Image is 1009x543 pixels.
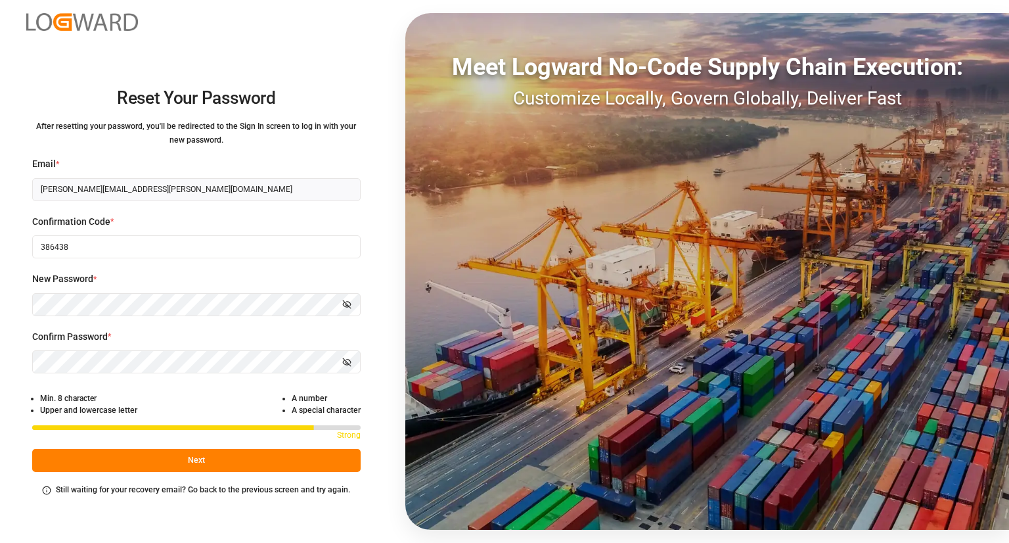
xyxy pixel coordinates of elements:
[32,330,108,344] span: Confirm Password
[32,178,361,201] input: Enter your email
[32,272,93,286] span: New Password
[40,406,137,415] small: Upper and lowercase letter
[32,78,361,120] h2: Reset Your Password
[405,85,1009,112] div: Customize Locally, Govern Globally, Deliver Fast
[292,406,361,415] small: A special character
[405,49,1009,85] div: Meet Logward No-Code Supply Chain Execution:
[56,485,350,494] small: Still waiting for your recovery email? Go back to the previous screen and try again.
[337,430,361,444] p: Strong
[32,215,110,229] span: Confirmation Code
[26,13,138,31] img: Logward_new_orange.png
[36,122,356,145] small: After resetting your password, you'll be redirected to the Sign In screen to log in with your new...
[292,394,327,403] small: A number
[32,235,361,258] input: Enter the 6 digit code sent to your registered email address
[32,157,56,171] span: Email
[32,449,361,472] button: Next
[40,392,137,404] li: Min. 8 character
